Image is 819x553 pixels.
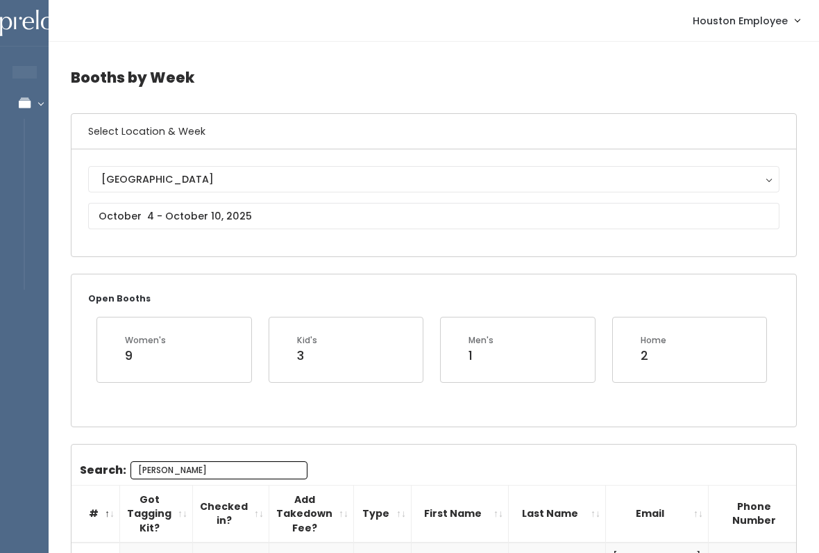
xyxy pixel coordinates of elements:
input: October 4 - October 10, 2025 [88,203,779,229]
th: #: activate to sort column descending [71,485,120,543]
div: 1 [468,347,493,365]
div: 2 [641,347,666,365]
small: Open Booths [88,292,151,304]
a: Houston Employee [679,6,813,35]
div: 9 [125,347,166,365]
div: [GEOGRAPHIC_DATA] [101,172,766,187]
th: Add Takedown Fee?: activate to sort column ascending [269,485,354,543]
th: Last Name: activate to sort column ascending [509,485,606,543]
div: Men's [468,334,493,347]
label: Search: [80,461,307,479]
div: Women's [125,334,166,347]
span: Houston Employee [693,13,788,28]
th: First Name: activate to sort column ascending [412,485,509,543]
button: [GEOGRAPHIC_DATA] [88,166,779,192]
th: Email: activate to sort column ascending [606,485,709,543]
th: Type: activate to sort column ascending [354,485,412,543]
div: Home [641,334,666,347]
th: Phone Number: activate to sort column ascending [709,485,813,543]
input: Search: [130,461,307,479]
div: 3 [297,347,317,365]
div: Kid's [297,334,317,347]
h4: Booths by Week [71,58,797,97]
h6: Select Location & Week [71,114,796,149]
th: Checked in?: activate to sort column ascending [193,485,269,543]
th: Got Tagging Kit?: activate to sort column ascending [120,485,193,543]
